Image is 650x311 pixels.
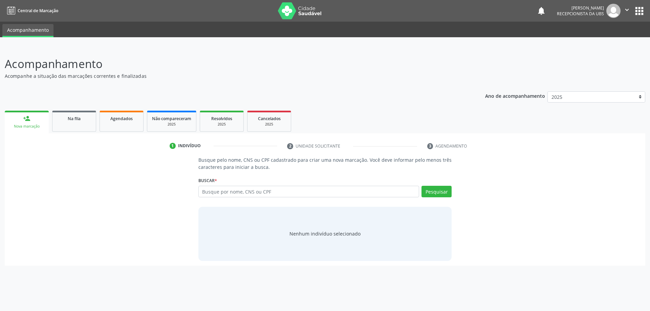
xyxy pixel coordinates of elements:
div: 1 [170,143,176,149]
a: Central de Marcação [5,5,58,16]
span: Cancelados [258,116,281,121]
span: Resolvidos [211,116,232,121]
span: Na fila [68,116,81,121]
a: Acompanhamento [2,24,53,37]
input: Busque por nome, CNS ou CPF [198,186,419,197]
span: Recepcionista da UBS [557,11,604,17]
span: Não compareceram [152,116,191,121]
div: 2025 [205,122,239,127]
p: Busque pelo nome, CNS ou CPF cadastrado para criar uma nova marcação. Você deve informar pelo men... [198,156,452,171]
div: Nova marcação [9,124,44,129]
p: Acompanhe a situação das marcações correntes e finalizadas [5,72,453,80]
span: Central de Marcação [18,8,58,14]
button:  [621,4,633,18]
button: notifications [537,6,546,16]
button: Pesquisar [421,186,452,197]
i:  [623,6,631,14]
img: img [606,4,621,18]
span: Agendados [110,116,133,121]
button: apps [633,5,645,17]
div: 2025 [252,122,286,127]
p: Acompanhamento [5,55,453,72]
div: [PERSON_NAME] [557,5,604,11]
label: Buscar [198,175,217,186]
div: 2025 [152,122,191,127]
div: person_add [23,115,30,122]
p: Ano de acompanhamento [485,91,545,100]
div: Indivíduo [178,143,201,149]
div: Nenhum indivíduo selecionado [289,230,361,237]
